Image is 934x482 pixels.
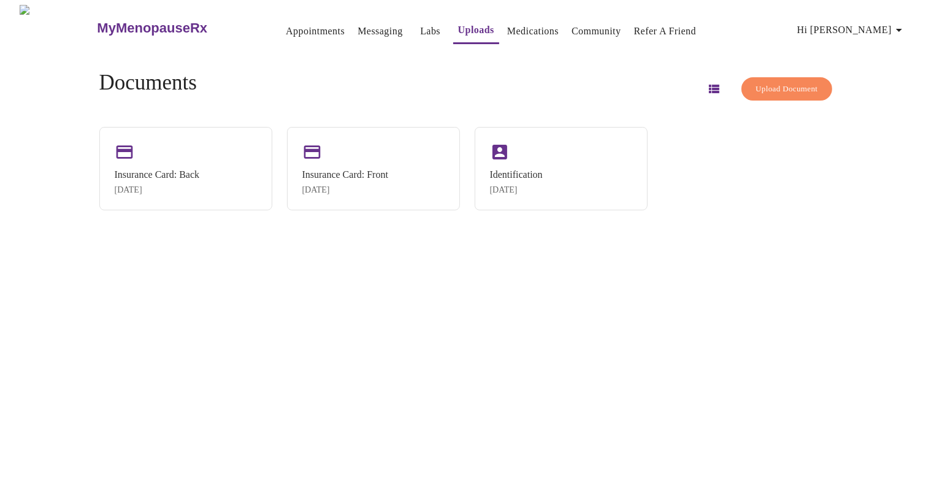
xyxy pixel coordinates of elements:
h3: MyMenopauseRx [97,20,207,36]
div: Insurance Card: Back [115,169,200,180]
div: [DATE] [115,185,200,195]
a: Refer a Friend [634,23,697,40]
div: Identification [490,169,543,180]
div: [DATE] [302,185,388,195]
button: Medications [502,19,564,44]
a: Labs [420,23,440,40]
button: Refer a Friend [629,19,702,44]
button: Switch to list view [699,74,729,104]
a: Appointments [286,23,345,40]
a: Messaging [358,23,402,40]
button: Hi [PERSON_NAME] [792,18,911,42]
div: Insurance Card: Front [302,169,388,180]
button: Appointments [281,19,350,44]
a: Community [572,23,621,40]
h4: Documents [99,71,197,95]
a: Uploads [458,21,494,39]
a: MyMenopauseRx [96,7,256,50]
span: Upload Document [756,82,817,96]
img: MyMenopauseRx Logo [20,5,96,51]
button: Upload Document [741,77,832,101]
button: Labs [411,19,450,44]
div: [DATE] [490,185,543,195]
span: Hi [PERSON_NAME] [797,21,906,39]
a: Medications [507,23,559,40]
button: Uploads [453,18,499,44]
button: Community [567,19,626,44]
button: Messaging [353,19,407,44]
